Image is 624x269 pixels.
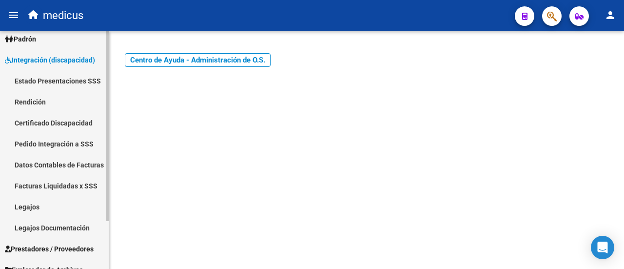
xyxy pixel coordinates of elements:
a: Centro de Ayuda - Administración de O.S. [125,53,271,67]
span: medicus [43,5,83,26]
mat-icon: person [604,9,616,21]
span: Padrón [5,34,36,44]
span: Integración (discapacidad) [5,55,95,65]
div: Open Intercom Messenger [591,236,614,259]
span: Prestadores / Proveedores [5,244,94,254]
mat-icon: menu [8,9,19,21]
